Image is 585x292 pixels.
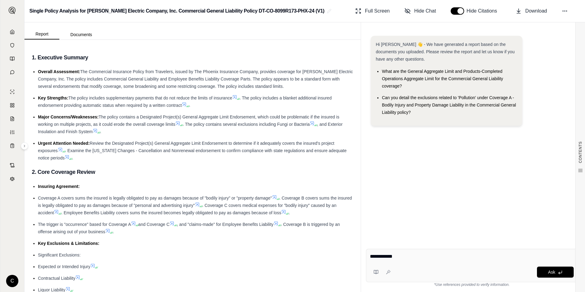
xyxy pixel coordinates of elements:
[4,86,20,98] a: Single Policy
[189,103,190,108] span: .
[38,222,131,227] span: The trigger is "occurrence" based for Coverage A
[32,52,353,63] h3: 1. Executive Summary
[183,122,310,127] span: . The policy contains several exclusions including Fungi or Bacteria
[4,99,20,111] a: Policy Comparisons
[72,155,73,160] span: .
[4,39,20,51] a: Documents Vault
[29,6,324,17] h2: Single Policy Analysis for [PERSON_NAME] Electric Company, Inc. Commercial General Liability Poli...
[382,69,503,88] span: What are the General Aggregate Limit and Products-Completed Operations Aggregate Limit for the Co...
[38,114,99,119] span: Major Concerns/Weaknesses:
[353,5,392,17] button: Full Screen
[537,267,574,278] button: Ask
[38,222,340,234] span: . Coverage B is triggered by an offense arising out of your business
[100,129,101,134] span: .
[366,282,578,287] div: *Use references provided to verify information.
[38,69,353,89] span: The Commercial Insurance Policy from Travelers, issued by The Phoenix Insurance Company, provides...
[38,69,80,74] span: Overall Assessment:
[513,5,550,17] button: Download
[4,26,20,38] a: Home
[38,264,90,269] span: Expected or Intended Injury
[4,126,20,138] a: Custom Report
[6,4,18,17] button: Expand sidebar
[38,141,90,146] span: Urgent Attention Needed:
[38,141,334,153] span: Review the Designated Project(s) General Aggregate Limit Endorsement to determine if it adequatel...
[61,210,281,215] span: . Employee Benefits Liability covers sums the insured becomes legally obligated to pay as damages...
[59,30,103,39] button: Documents
[38,184,80,189] span: Insuring Agreement:
[289,210,290,215] span: .
[4,173,20,185] a: Legal Search Engine
[32,167,353,178] h3: 2. Core Coverage Review
[4,159,20,171] a: Contract Analysis
[9,7,16,14] img: Expand sidebar
[525,7,547,15] span: Download
[578,141,583,163] span: CONTENTS
[365,7,390,15] span: Full Screen
[177,222,274,227] span: , and "claims-made" for Employee Benefits Liability
[38,196,352,208] span: . Coverage B covers sums the insured is legally obligated to pay as damages because of "personal ...
[402,5,438,17] button: Hide Chat
[414,7,436,15] span: Hide Chat
[38,148,347,160] span: . Examine the [US_STATE] Changes - Cancellation and Nonrenewal endorsement to confirm compliance ...
[38,276,75,281] span: Contractual Liability
[4,66,20,78] a: Chat
[376,42,515,62] span: Hi [PERSON_NAME] 👋 - We have generated a report based on the documents you uploaded. Please revie...
[4,53,20,65] a: Prompt Library
[38,203,336,215] span: . Coverage C covers medical expenses for "bodily injury" caused by an accident
[4,113,20,125] a: Claim Coverage
[38,122,343,134] span: , and Exterior Insulation and Finish System
[382,95,516,115] span: Can you detail the exclusions related to 'Pollution' under Coverage A - Bodily Injury and Propert...
[69,95,232,100] span: The policy includes supplementary payments that do not reduce the limits of insurance
[113,229,114,234] span: .
[24,29,59,39] button: Report
[4,140,20,152] a: Coverage Table
[548,270,555,275] span: Ask
[38,241,99,246] span: Key Exclusions & Limitations:
[6,275,18,287] div: C
[38,95,69,100] span: Key Strengths:
[467,7,501,15] span: Hide Citations
[38,253,80,257] span: Significant Exclusions:
[138,222,170,227] span: and Coverage C
[38,196,272,200] span: Coverage A covers sums the insured is legally obligated to pay as damages because of "bodily inju...
[21,142,28,150] button: Expand sidebar
[38,114,339,127] span: The policy contains a Designated Project(s) General Aggregate Limit Endorsement, which could be p...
